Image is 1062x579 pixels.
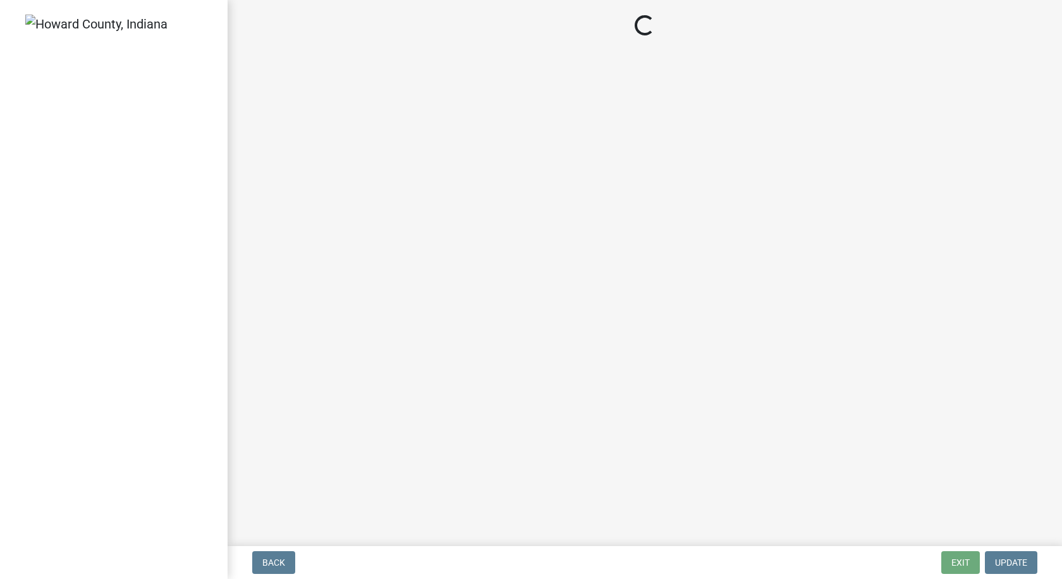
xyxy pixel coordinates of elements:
[941,551,980,574] button: Exit
[252,551,295,574] button: Back
[262,557,285,568] span: Back
[985,551,1037,574] button: Update
[995,557,1027,568] span: Update
[25,15,168,34] img: Howard County, Indiana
